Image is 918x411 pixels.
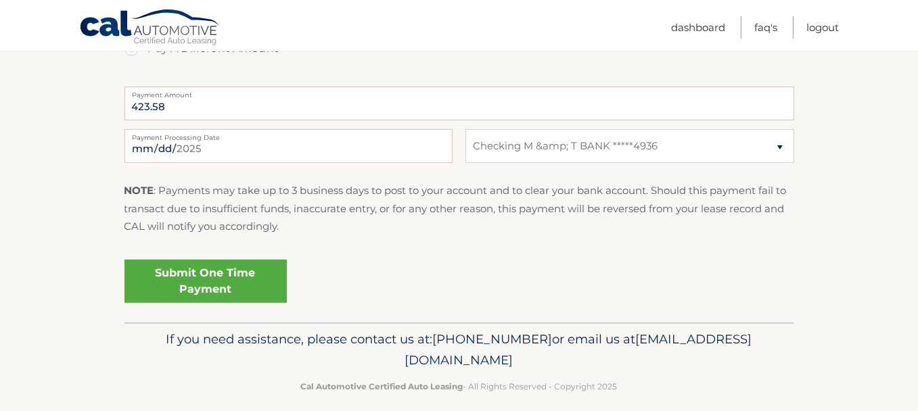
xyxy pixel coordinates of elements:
input: Payment Amount [124,87,794,120]
a: FAQ's [754,16,777,39]
p: : Payments may take up to 3 business days to post to your account and to clear your bank account.... [124,182,794,235]
span: [PHONE_NUMBER] [433,331,553,347]
a: Dashboard [671,16,725,39]
input: Payment Date [124,129,453,163]
label: Payment Processing Date [124,129,453,140]
a: Logout [806,16,839,39]
p: - All Rights Reserved - Copyright 2025 [133,379,785,393]
strong: Cal Automotive Certified Auto Leasing [301,381,463,391]
p: If you need assistance, please contact us at: or email us at [133,329,785,372]
a: Submit One Time Payment [124,260,287,303]
strong: NOTE [124,184,154,197]
label: Payment Amount [124,87,794,97]
a: Cal Automotive [79,9,221,48]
